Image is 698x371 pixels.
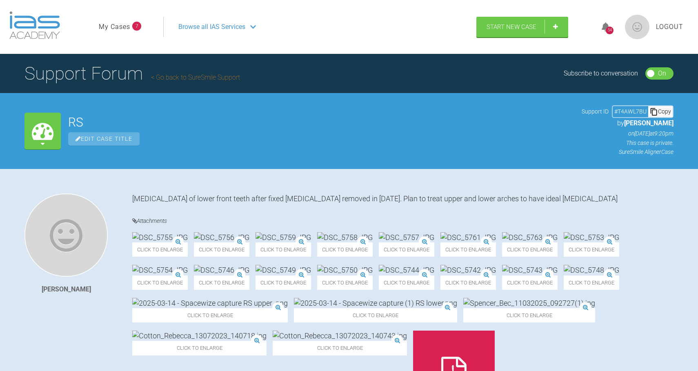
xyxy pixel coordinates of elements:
[194,265,249,275] img: DSC_5746.JPG
[658,68,666,79] div: On
[502,232,558,242] img: DSC_5763.JPG
[625,15,649,39] img: profile.png
[317,232,373,242] img: DSC_5758.JPG
[502,242,558,257] span: Click to enlarge
[132,275,188,290] span: Click to enlarge
[273,341,407,355] span: Click to enlarge
[317,242,373,257] span: Click to enlarge
[502,265,558,275] img: DSC_5743.JPG
[317,275,373,290] span: Click to enlarge
[68,132,140,146] span: Edit Case Title
[564,242,619,257] span: Click to enlarge
[379,232,434,242] img: DSC_5757.JPG
[294,308,457,322] span: Click to enlarge
[613,107,648,116] div: # T4AWL7BU
[564,265,619,275] img: DSC_5748.JPG
[476,17,568,37] a: Start New Case
[440,265,496,275] img: DSC_5742.JPG
[440,232,496,242] img: DSC_5761.JPG
[132,216,674,226] h4: Attachments
[582,129,674,138] p: on [DATE] at 9:20pm
[273,331,407,341] img: Cotton_Rebecca_13072023_140743.jpg
[256,242,311,257] span: Click to enlarge
[606,27,614,34] div: 54
[379,265,434,275] img: DSC_5744.JPG
[582,107,609,116] span: Support ID
[194,275,249,290] span: Click to enlarge
[440,275,496,290] span: Click to enlarge
[656,22,683,32] a: Logout
[463,298,595,308] img: Spencer_Bec_11032025_092727(1).jpg
[256,232,311,242] img: DSC_5759.JPG
[132,308,288,322] span: Click to enlarge
[463,308,595,322] span: Click to enlarge
[379,242,434,257] span: Click to enlarge
[564,275,619,290] span: Click to enlarge
[194,232,249,242] img: DSC_5756.JPG
[564,232,619,242] img: DSC_5753.JPG
[317,265,373,275] img: DSC_5750.JPG
[132,331,267,341] img: Cotton_Rebecca_13072023_140718.jpg
[68,116,574,129] h2: RS
[440,242,496,257] span: Click to enlarge
[151,73,240,81] a: Go back to SureSmile Support
[487,23,536,31] span: Start New Case
[256,275,311,290] span: Click to enlarge
[582,147,674,156] p: SureSmile Aligner Case
[582,118,674,129] p: by
[648,106,673,117] div: Copy
[132,341,267,355] span: Click to enlarge
[379,275,434,290] span: Click to enlarge
[9,11,60,39] img: logo-light.3e3ef733.png
[24,193,108,277] img: Rupen Patel
[42,284,91,295] div: [PERSON_NAME]
[132,193,674,204] div: [MEDICAL_DATA] of lower front teeth after fixed [MEDICAL_DATA] removed in [DATE]. Plan to treat u...
[502,275,558,290] span: Click to enlarge
[132,22,141,31] span: 7
[582,138,674,147] p: This case is private.
[132,265,188,275] img: DSC_5754.JPG
[132,232,188,242] img: DSC_5755.JPG
[294,298,457,308] img: 2025-03-14 - Spacewize capture (1) RS lower.png
[256,265,311,275] img: DSC_5749.JPG
[194,242,249,257] span: Click to enlarge
[132,242,188,257] span: Click to enlarge
[99,22,130,32] a: My Cases
[624,119,674,127] span: [PERSON_NAME]
[24,59,240,88] h1: Support Forum
[564,68,638,79] div: Subscribe to conversation
[132,298,288,308] img: 2025-03-14 - Spacewize capture RS upper .png
[178,22,245,32] span: Browse all IAS Services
